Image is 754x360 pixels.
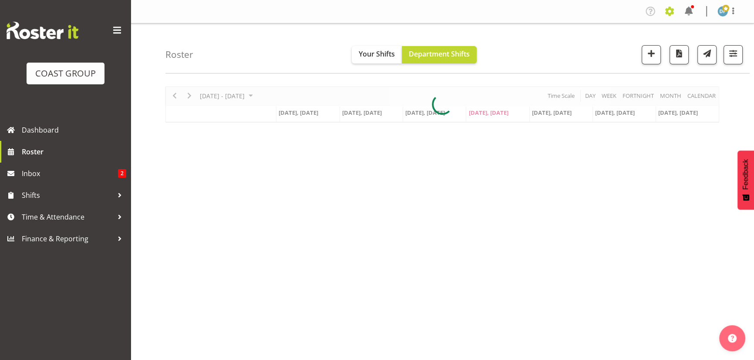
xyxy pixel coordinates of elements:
[22,189,113,202] span: Shifts
[717,6,728,17] img: david-forte1134.jpg
[22,167,118,180] span: Inbox
[737,150,754,210] button: Feedback - Show survey
[642,45,661,64] button: Add a new shift
[35,67,96,80] div: COAST GROUP
[402,46,477,63] button: Department Shifts
[352,46,402,63] button: Your Shifts
[409,49,470,59] span: Department Shifts
[359,49,395,59] span: Your Shifts
[670,45,689,64] button: Download a PDF of the roster according to the set date range.
[742,159,750,190] span: Feedback
[7,22,78,39] img: Rosterit website logo
[22,232,113,245] span: Finance & Reporting
[724,45,743,64] button: Filter Shifts
[118,169,126,178] span: 2
[22,145,126,158] span: Roster
[22,123,126,137] span: Dashboard
[22,210,113,223] span: Time & Attendance
[728,334,737,343] img: help-xxl-2.png
[165,50,193,60] h4: Roster
[697,45,717,64] button: Send a list of all shifts for the selected filtered period to all rostered employees.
